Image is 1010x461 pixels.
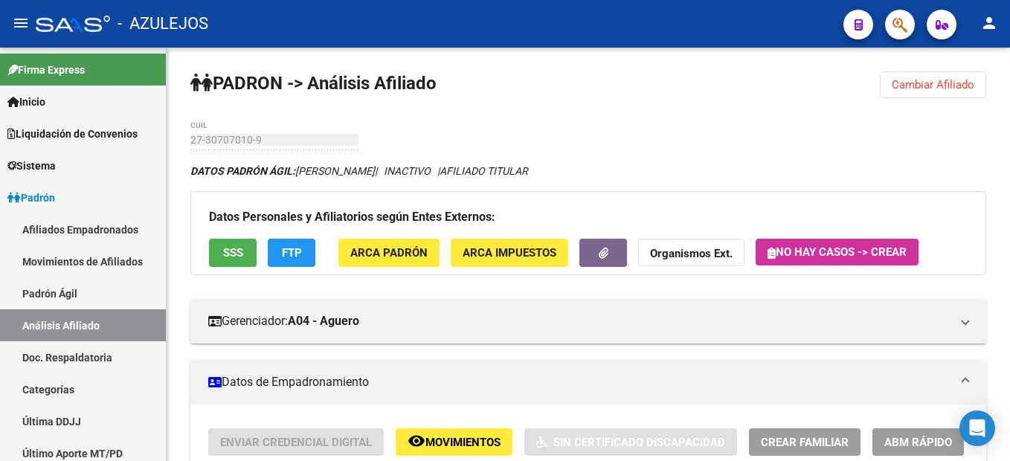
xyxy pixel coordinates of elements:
[892,78,974,91] span: Cambiar Afiliado
[288,313,359,329] strong: A04 - Aguero
[118,7,208,40] span: - AZULEJOS
[350,247,428,260] span: ARCA Padrón
[768,245,907,259] span: No hay casos -> Crear
[761,436,849,449] span: Crear Familiar
[553,436,725,449] span: Sin Certificado Discapacidad
[223,247,243,260] span: SSS
[7,158,56,174] span: Sistema
[190,360,986,404] mat-expansion-panel-header: Datos de Empadronamiento
[338,239,440,266] button: ARCA Padrón
[268,239,315,266] button: FTP
[209,207,968,228] h3: Datos Personales y Afiliatorios según Entes Externos:
[208,374,951,390] mat-panel-title: Datos de Empadronamiento
[749,428,861,456] button: Crear Familiar
[282,247,302,260] span: FTP
[872,428,964,456] button: ABM Rápido
[440,165,528,177] span: AFILIADO TITULAR
[7,94,45,110] span: Inicio
[980,14,998,32] mat-icon: person
[12,14,30,32] mat-icon: menu
[451,239,568,266] button: ARCA Impuestos
[208,313,951,329] mat-panel-title: Gerenciador:
[463,247,556,260] span: ARCA Impuestos
[7,62,85,78] span: Firma Express
[884,436,952,449] span: ABM Rápido
[959,410,995,446] div: Open Intercom Messenger
[524,428,737,456] button: Sin Certificado Discapacidad
[7,126,138,142] span: Liquidación de Convenios
[190,73,437,94] strong: PADRON -> Análisis Afiliado
[756,239,919,265] button: No hay casos -> Crear
[190,165,295,177] strong: DATOS PADRÓN ÁGIL:
[408,432,425,450] mat-icon: remove_red_eye
[209,239,257,266] button: SSS
[7,190,55,206] span: Padrón
[425,436,501,449] span: Movimientos
[208,428,384,456] button: Enviar Credencial Digital
[190,165,528,177] i: | INACTIVO |
[220,436,372,449] span: Enviar Credencial Digital
[650,248,733,261] strong: Organismos Ext.
[880,71,986,98] button: Cambiar Afiliado
[190,299,986,344] mat-expansion-panel-header: Gerenciador:A04 - Aguero
[638,239,744,266] button: Organismos Ext.
[396,428,512,456] button: Movimientos
[190,165,375,177] span: [PERSON_NAME]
